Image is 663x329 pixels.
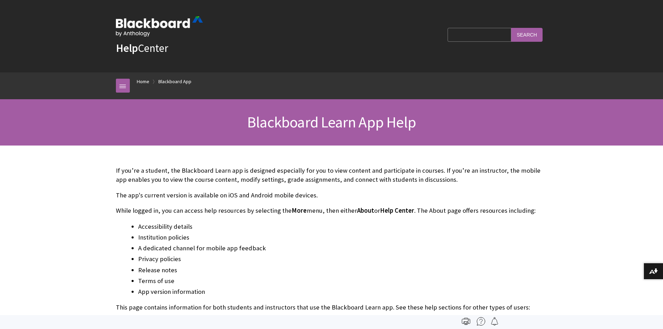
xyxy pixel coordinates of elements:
img: More help [477,317,485,326]
img: Print [462,317,470,326]
input: Search [511,28,543,41]
p: The app's current version is available on iOS and Android mobile devices. [116,191,547,200]
li: Institution policies [138,233,547,242]
p: While logged in, you can access help resources by selecting the menu, then either or . The About ... [116,206,547,215]
span: More [292,206,307,214]
li: Privacy policies [138,254,547,264]
li: Terms of use [138,276,547,286]
li: Accessibility details [138,222,547,232]
a: Home [137,77,149,86]
span: About [357,206,374,214]
a: HelpCenter [116,41,168,55]
img: Follow this page [490,317,499,326]
strong: Help [116,41,138,55]
p: This page contains information for both students and instructors that use the Blackboard Learn ap... [116,303,547,312]
li: App version information [138,287,547,297]
span: Blackboard Learn App Help [247,112,416,132]
a: Blackboard App [158,77,191,86]
li: Release notes [138,265,547,275]
img: Blackboard by Anthology [116,16,203,37]
p: If you’re a student, the Blackboard Learn app is designed especially for you to view content and ... [116,166,547,184]
span: Help Center [380,206,414,214]
li: A dedicated channel for mobile app feedback [138,243,547,253]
